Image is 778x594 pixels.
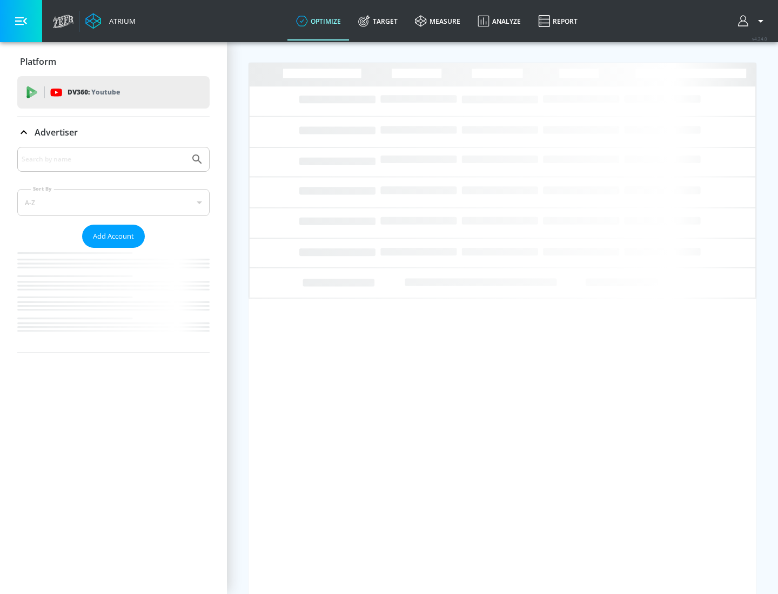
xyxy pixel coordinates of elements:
div: Advertiser [17,147,210,353]
nav: list of Advertiser [17,248,210,353]
a: optimize [287,2,350,40]
div: DV360: Youtube [17,76,210,109]
div: Atrium [105,16,136,26]
input: Search by name [22,152,185,166]
a: Target [350,2,406,40]
p: DV360: [68,86,120,98]
div: Advertiser [17,117,210,147]
a: Analyze [469,2,529,40]
span: v 4.24.0 [752,36,767,42]
button: Add Account [82,225,145,248]
a: Report [529,2,586,40]
p: Platform [20,56,56,67]
a: Atrium [85,13,136,29]
span: Add Account [93,230,134,242]
a: measure [406,2,469,40]
p: Advertiser [35,126,78,138]
div: Platform [17,46,210,77]
p: Youtube [91,86,120,98]
label: Sort By [31,185,54,192]
div: A-Z [17,189,210,216]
